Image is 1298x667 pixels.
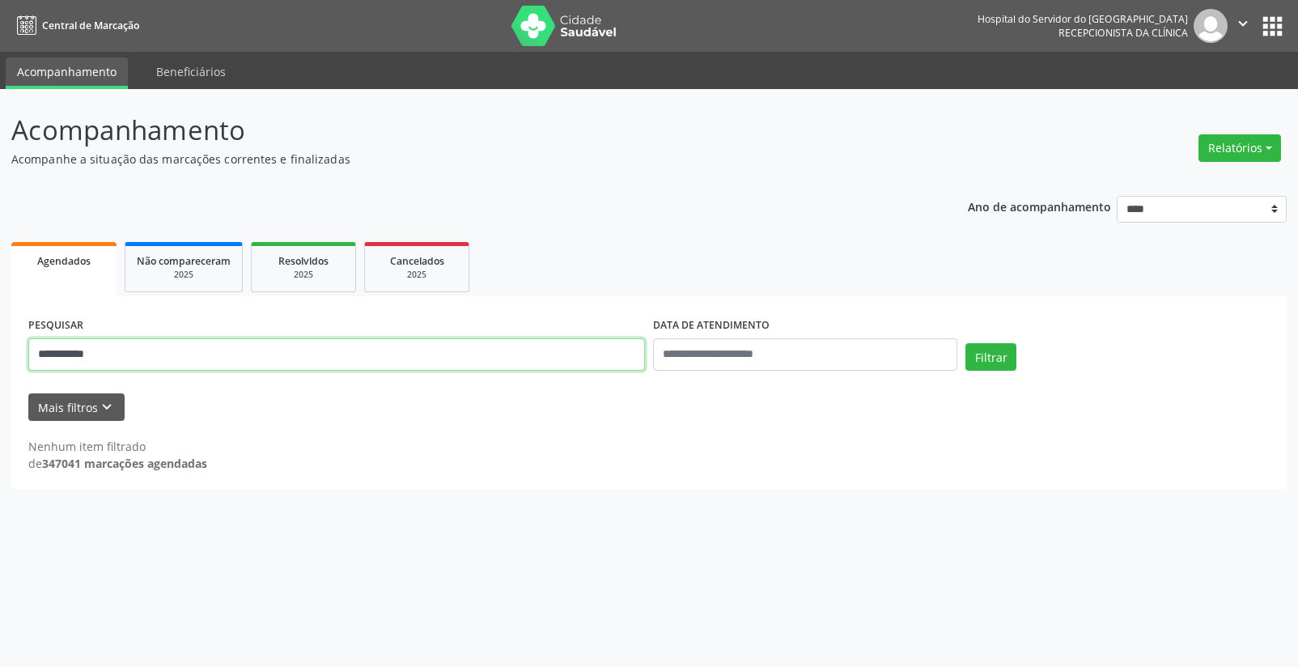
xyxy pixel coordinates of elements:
p: Ano de acompanhamento [968,196,1111,216]
span: Agendados [37,254,91,268]
i: keyboard_arrow_down [98,398,116,416]
div: 2025 [137,269,231,281]
div: 2025 [376,269,457,281]
p: Acompanhe a situação das marcações correntes e finalizadas [11,151,904,168]
a: Beneficiários [145,57,237,86]
button: Relatórios [1198,134,1281,162]
button: apps [1258,12,1287,40]
span: Cancelados [390,254,444,268]
strong: 347041 marcações agendadas [42,456,207,471]
span: Recepcionista da clínica [1058,26,1188,40]
span: Resolvidos [278,254,329,268]
p: Acompanhamento [11,110,904,151]
a: Acompanhamento [6,57,128,89]
button: Mais filtroskeyboard_arrow_down [28,393,125,422]
label: PESQUISAR [28,313,83,338]
button:  [1228,9,1258,43]
div: 2025 [263,269,344,281]
a: Central de Marcação [11,12,139,39]
img: img [1194,9,1228,43]
button: Filtrar [965,343,1016,371]
label: DATA DE ATENDIMENTO [653,313,770,338]
div: Nenhum item filtrado [28,438,207,455]
div: Hospital do Servidor do [GEOGRAPHIC_DATA] [978,12,1188,26]
div: de [28,455,207,472]
span: Central de Marcação [42,19,139,32]
i:  [1234,15,1252,32]
span: Não compareceram [137,254,231,268]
